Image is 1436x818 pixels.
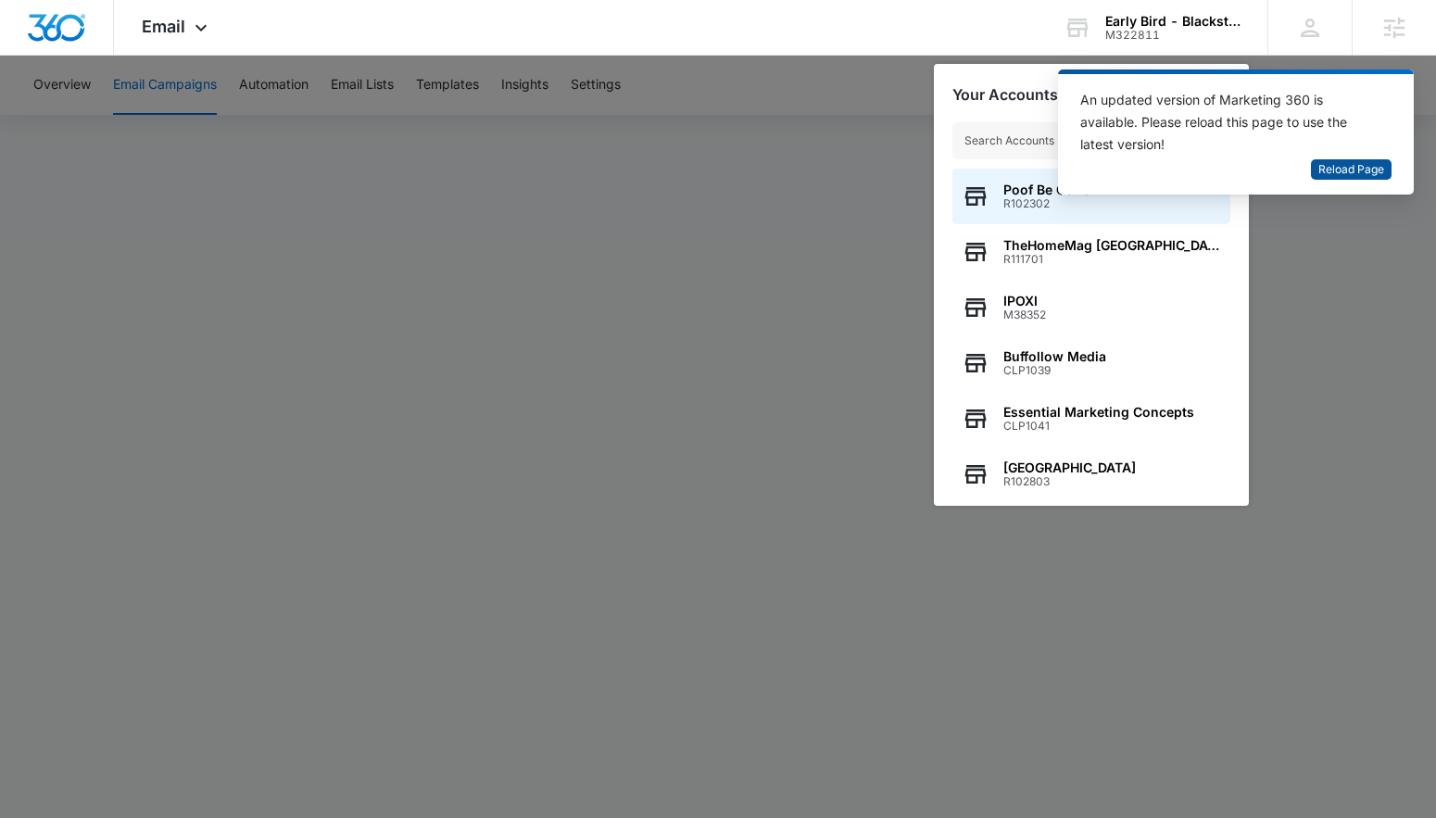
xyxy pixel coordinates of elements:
[952,391,1230,447] button: Essential Marketing ConceptsCLP1041
[952,169,1230,224] button: Poof Be GoneR102302
[1080,89,1369,156] div: An updated version of Marketing 360 is available. Please reload this page to use the latest version!
[1318,161,1384,179] span: Reload Page
[142,17,185,36] span: Email
[1003,460,1136,475] span: [GEOGRAPHIC_DATA]
[1003,294,1046,308] span: IPOXI
[952,335,1230,391] button: Buffollow MediaCLP1039
[1105,29,1241,42] div: account id
[1003,475,1136,488] span: R102803
[1003,197,1090,210] span: R102302
[952,280,1230,335] button: IPOXIM38352
[1311,159,1392,181] button: Reload Page
[952,122,1230,159] input: Search Accounts
[1003,349,1106,364] span: Buffollow Media
[1003,308,1046,321] span: M38352
[1003,420,1194,433] span: CLP1041
[1003,253,1221,266] span: R111701
[1003,364,1106,377] span: CLP1039
[1003,182,1090,197] span: Poof Be Gone
[1003,238,1221,253] span: TheHomeMag [GEOGRAPHIC_DATA]
[1105,14,1241,29] div: account name
[952,86,1058,104] h2: Your Accounts
[952,224,1230,280] button: TheHomeMag [GEOGRAPHIC_DATA]R111701
[952,447,1230,502] button: [GEOGRAPHIC_DATA]R102803
[1003,405,1194,420] span: Essential Marketing Concepts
